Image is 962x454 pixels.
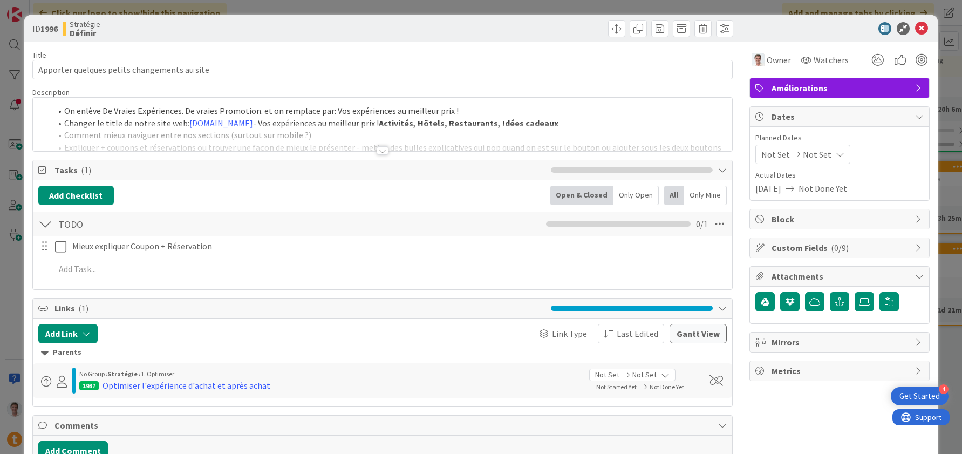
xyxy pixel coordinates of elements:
span: Tasks [54,164,546,177]
span: Last Edited [617,327,658,340]
span: Links [54,302,546,315]
strong: Activités, Hôtels, Restaurants, Idées cadeaux [379,118,558,128]
li: Changer le title de notre site web: - Vos expériences au meilleur prix ! [51,117,727,130]
span: Not Done Yet [799,182,847,195]
label: Title [32,50,46,60]
b: Stratégie › [107,370,141,378]
div: 4 [939,384,949,394]
button: Last Edited [598,324,664,343]
span: Dates [772,110,910,123]
b: Définir [70,29,100,37]
span: Owner [767,53,791,66]
div: Get Started [899,391,940,402]
span: Stratégie [70,20,100,29]
button: Add Checklist [38,186,114,205]
span: Not Set [761,148,790,161]
span: No Group › [79,370,107,378]
button: Add Link [38,324,98,343]
span: ( 0/9 ) [831,242,849,253]
span: Support [23,2,49,15]
span: Not Done Yet [650,383,684,391]
span: Not Set [595,369,619,381]
div: Optimiser l'expérience d'achat et après achat [103,379,270,392]
span: Mirrors [772,336,910,349]
span: Planned Dates [755,132,924,144]
span: Custom Fields [772,241,910,254]
div: All [664,186,684,205]
div: Open Get Started checklist, remaining modules: 4 [891,387,949,405]
input: Add Checklist... [54,214,297,234]
span: Not Set [803,148,831,161]
span: Actual Dates [755,170,924,181]
span: Not Started Yet [596,383,637,391]
img: JG [752,53,765,66]
div: Only Open [613,186,659,205]
span: ( 1 ) [78,303,88,314]
p: Mieux expliquer Coupon + Réservation [72,240,725,253]
div: Open & Closed [550,186,613,205]
div: Parents [41,347,725,358]
span: Améliorations [772,82,910,94]
button: Gantt View [670,324,727,343]
span: [DATE] [755,182,781,195]
span: Attachments [772,270,910,283]
span: Link Type [552,327,587,340]
span: 1. Optimiser [141,370,174,378]
div: Only Mine [684,186,727,205]
li: On enlève De Vraies Expériences. De vraies Promotion. et on remplace par: Vos expériences au meil... [51,105,727,117]
span: Watchers [814,53,849,66]
span: ( 1 ) [81,165,91,175]
span: Metrics [772,364,910,377]
span: Not Set [632,369,657,381]
input: type card name here... [32,60,733,79]
b: 1996 [40,23,58,34]
div: 1937 [79,381,99,390]
a: [DOMAIN_NAME] [189,118,253,128]
span: Description [32,87,70,97]
span: Block [772,213,910,226]
span: 0 / 1 [696,218,708,231]
span: Comments [54,419,713,432]
span: ID [32,22,58,35]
